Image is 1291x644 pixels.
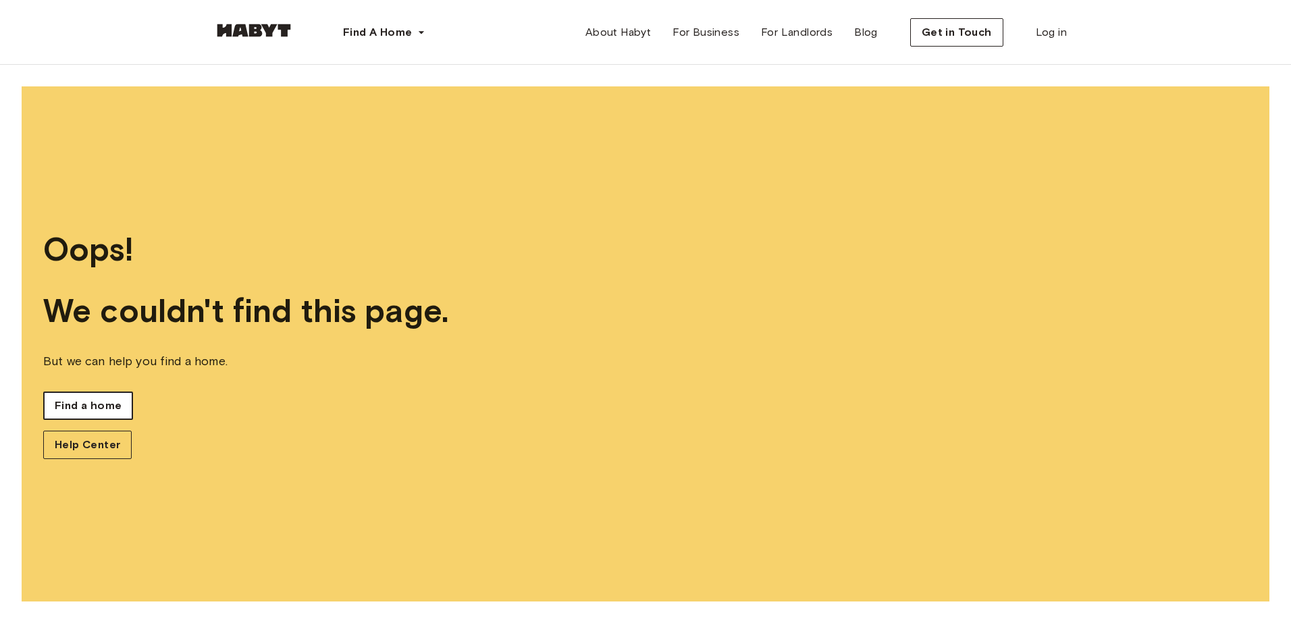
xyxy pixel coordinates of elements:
[854,24,878,41] span: Blog
[55,398,122,414] span: Find a home
[43,352,1248,370] span: But we can help you find a home.
[575,19,662,46] a: About Habyt
[43,291,1248,331] span: We couldn't find this page.
[43,392,133,420] a: Find a home
[1025,19,1078,46] a: Log in
[332,19,436,46] button: Find A Home
[43,431,132,459] a: Help Center
[55,437,120,453] span: Help Center
[673,24,739,41] span: For Business
[922,24,992,41] span: Get in Touch
[1036,24,1067,41] span: Log in
[213,24,294,37] img: Habyt
[843,19,889,46] a: Blog
[343,24,412,41] span: Find A Home
[662,19,750,46] a: For Business
[43,230,1248,269] span: Oops!
[750,19,843,46] a: For Landlords
[910,18,1003,47] button: Get in Touch
[761,24,833,41] span: For Landlords
[585,24,651,41] span: About Habyt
